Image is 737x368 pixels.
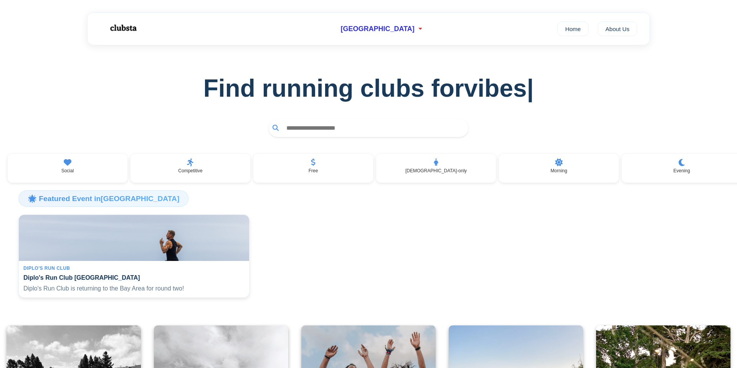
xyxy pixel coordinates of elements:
[23,274,245,281] h4: Diplo's Run Club [GEOGRAPHIC_DATA]
[61,168,74,173] p: Social
[340,25,414,33] span: [GEOGRAPHIC_DATA]
[464,74,534,102] span: vibes
[405,168,467,173] p: [DEMOGRAPHIC_DATA]-only
[673,168,690,173] p: Evening
[19,215,249,261] img: Diplo's Run Club San Francisco
[23,284,245,293] p: Diplo's Run Club is returning to the Bay Area for round two!
[12,74,725,102] h1: Find running clubs for
[178,168,202,173] p: Competitive
[100,18,146,38] img: Logo
[23,266,245,271] div: Diplo's Run Club
[18,190,188,206] h3: 🌟 Featured Event in [GEOGRAPHIC_DATA]
[550,168,567,173] p: Morning
[557,21,588,36] a: Home
[309,168,318,173] p: Free
[527,74,534,102] span: |
[598,21,637,36] a: About Us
